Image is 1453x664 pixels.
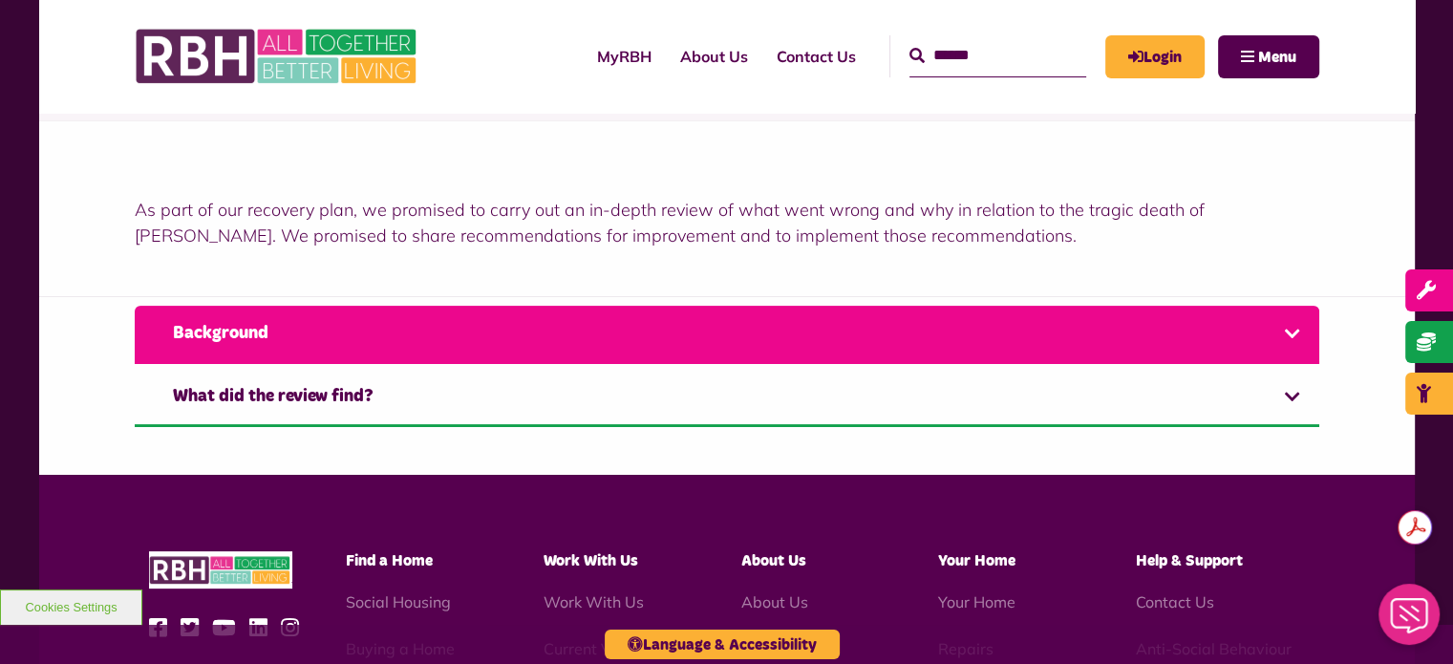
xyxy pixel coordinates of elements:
[938,592,1015,611] a: Your Home
[135,197,1319,248] p: As part of our recovery plan, we promised to carry out an in-depth review of what went wrong and ...
[1258,50,1296,65] span: Menu
[740,553,805,568] span: About Us
[544,592,644,611] a: Work With Us
[605,630,840,659] button: Language & Accessibility
[1218,35,1319,78] button: Navigation
[938,553,1015,568] span: Your Home
[149,551,292,589] img: RBH
[544,553,638,568] span: Work With Us
[740,592,807,611] a: About Us
[346,592,451,611] a: Social Housing - open in a new tab
[1105,35,1205,78] a: MyRBH
[909,35,1086,76] input: Search
[762,31,870,82] a: Contact Us
[346,553,433,568] span: Find a Home
[1367,578,1453,664] iframe: Netcall Web Assistant for live chat
[135,19,421,94] img: RBH
[583,31,666,82] a: MyRBH
[135,369,1319,427] a: What did the review find?
[135,306,1319,364] a: Background
[666,31,762,82] a: About Us
[1136,553,1243,568] span: Help & Support
[1136,592,1214,611] a: Contact Us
